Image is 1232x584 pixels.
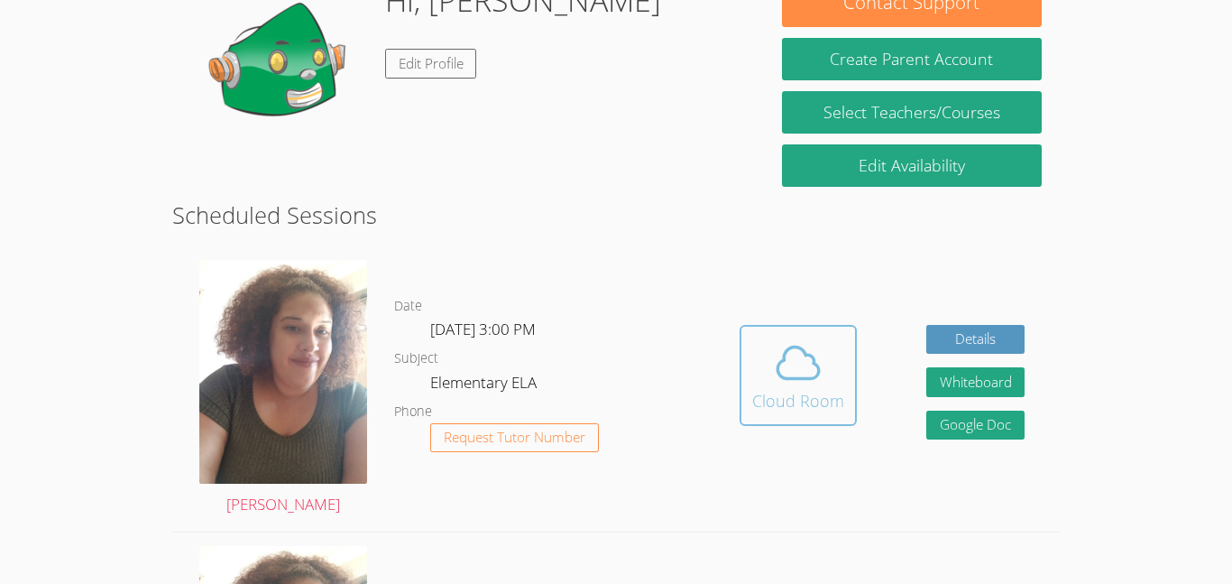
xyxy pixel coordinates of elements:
[394,401,432,423] dt: Phone
[430,370,540,401] dd: Elementary ELA
[199,260,367,518] a: [PERSON_NAME]
[926,325,1025,355] a: Details
[172,198,1060,232] h2: Scheduled Sessions
[444,431,585,444] span: Request Tutor Number
[752,388,844,413] div: Cloud Room
[926,411,1025,440] a: Google Doc
[430,319,536,339] span: [DATE] 3:00 PM
[782,144,1042,187] a: Edit Availability
[394,295,422,318] dt: Date
[430,423,599,453] button: Request Tutor Number
[782,38,1042,80] button: Create Parent Account
[199,260,367,484] img: avatar.png
[926,367,1025,397] button: Whiteboard
[740,325,857,426] button: Cloud Room
[394,348,438,370] dt: Subject
[782,91,1042,134] a: Select Teachers/Courses
[385,49,477,79] a: Edit Profile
